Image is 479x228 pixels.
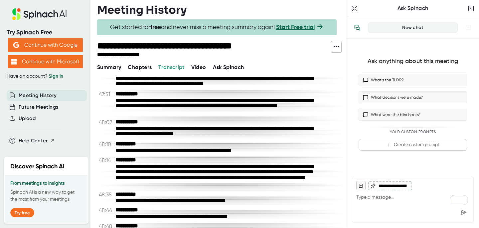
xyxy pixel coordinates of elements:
div: Ask anything about this meeting [368,57,458,65]
h2: Discover Spinach AI [10,162,65,171]
button: Meeting History [19,92,57,99]
span: Video [191,64,206,70]
b: free [150,23,161,31]
button: What’s the TLDR? [359,74,467,86]
span: Transcript [158,64,185,70]
h3: Meeting History [97,4,187,16]
img: Aehbyd4JwY73AAAAAElFTkSuQmCC [13,42,19,48]
span: 48:14 [99,157,114,163]
button: What decisions were made? [359,91,467,103]
button: Transcript [158,63,185,71]
p: Spinach AI is a new way to get the most from your meetings [10,189,82,203]
div: Ask Spinach [359,5,466,12]
button: What were the blindspots? [359,109,467,121]
span: Help Center [19,137,48,145]
span: 48:10 [99,141,114,147]
button: Upload [19,115,36,122]
button: Expand to Ask Spinach page [350,4,359,13]
button: Help Center [19,137,55,145]
button: Continue with Microsoft [8,55,83,68]
button: Close conversation sidebar [466,4,476,13]
span: 48:02 [99,119,114,125]
a: Start Free trial [276,23,315,31]
span: 48:35 [99,191,114,198]
button: Try free [10,208,34,217]
div: New chat [372,25,453,31]
button: Video [191,63,206,71]
span: Summary [97,64,121,70]
button: Create custom prompt [359,139,467,151]
button: Ask Spinach [213,63,244,71]
h3: From meetings to insights [10,181,82,186]
span: Get started for and never miss a meeting summary again! [110,23,324,31]
span: 47:51 [99,91,114,97]
button: Continue with Google [8,38,83,52]
a: Sign in [49,73,63,79]
span: Ask Spinach [213,64,244,70]
button: Summary [97,63,121,71]
textarea: To enrich screen reader interactions, please activate Accessibility in Grammarly extension settings [356,190,469,206]
div: Try Spinach Free [7,29,84,36]
button: Future Meetings [19,103,58,111]
button: Chapters [128,63,152,71]
div: Have an account? [7,73,84,79]
div: Send message [457,206,469,218]
button: View conversation history [351,21,364,34]
span: Chapters [128,64,152,70]
div: Your Custom Prompts [359,130,467,134]
span: 48:44 [99,207,114,213]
